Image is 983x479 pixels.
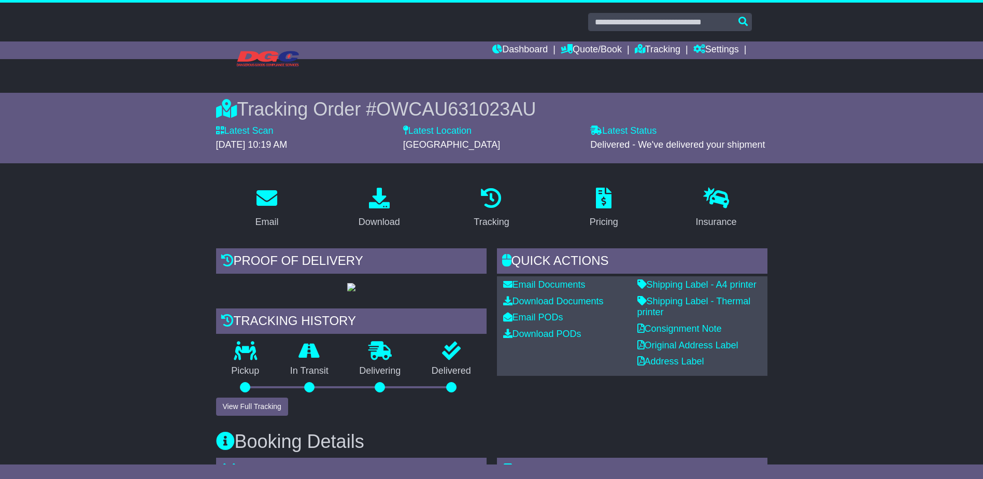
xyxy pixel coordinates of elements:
[216,125,274,137] label: Latest Scan
[344,365,417,377] p: Delivering
[503,312,563,322] a: Email PODs
[216,98,767,120] div: Tracking Order #
[216,398,288,416] button: View Full Tracking
[590,139,765,150] span: Delivered - We've delivered your shipment
[216,365,275,377] p: Pickup
[216,139,288,150] span: [DATE] 10:19 AM
[474,215,509,229] div: Tracking
[403,139,500,150] span: [GEOGRAPHIC_DATA]
[590,125,657,137] label: Latest Status
[467,184,516,233] a: Tracking
[637,340,738,350] a: Original Address Label
[689,184,744,233] a: Insurance
[403,125,472,137] label: Latest Location
[696,215,737,229] div: Insurance
[637,323,722,334] a: Consignment Note
[275,365,344,377] p: In Transit
[503,296,604,306] a: Download Documents
[216,431,767,452] h3: Booking Details
[216,308,487,336] div: Tracking history
[503,329,581,339] a: Download PODs
[347,283,355,291] img: GetPodImage
[637,356,704,367] a: Address Label
[416,365,487,377] p: Delivered
[376,98,536,120] span: OWCAU631023AU
[248,184,285,233] a: Email
[693,41,739,59] a: Settings
[561,41,622,59] a: Quote/Book
[359,215,400,229] div: Download
[590,215,618,229] div: Pricing
[492,41,548,59] a: Dashboard
[216,248,487,276] div: Proof of Delivery
[635,41,680,59] a: Tracking
[503,279,586,290] a: Email Documents
[583,184,625,233] a: Pricing
[255,215,278,229] div: Email
[637,296,751,318] a: Shipping Label - Thermal printer
[637,279,757,290] a: Shipping Label - A4 printer
[497,248,767,276] div: Quick Actions
[352,184,407,233] a: Download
